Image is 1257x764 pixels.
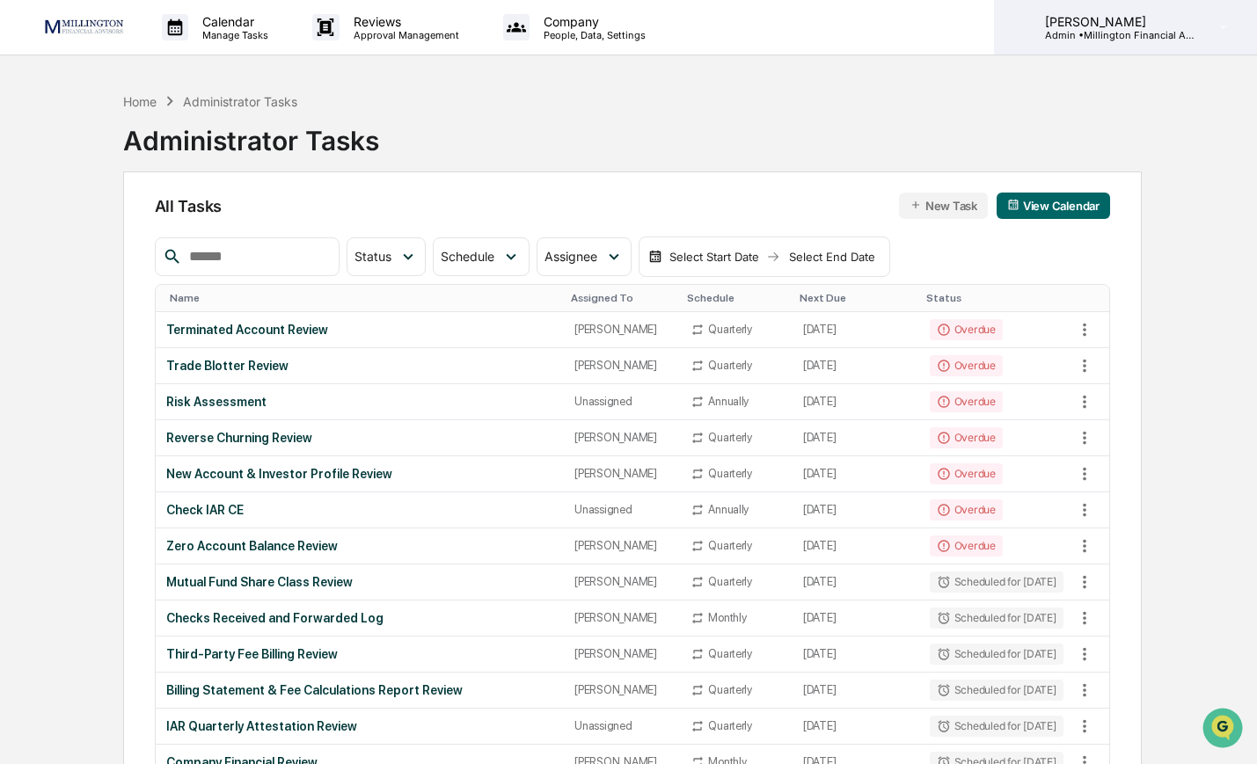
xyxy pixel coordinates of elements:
span: Status [354,249,391,264]
div: [PERSON_NAME] [574,323,669,336]
td: [DATE] [793,492,919,528]
div: Toggle SortBy [1074,292,1109,304]
span: Schedule [441,249,494,264]
div: Overdue [930,427,1003,448]
div: Toggle SortBy [571,292,673,304]
div: Toggle SortBy [170,292,557,304]
div: Scheduled for [DATE] [930,608,1063,629]
div: [PERSON_NAME] [574,647,669,660]
a: Powered byPylon [124,297,213,311]
div: Checks Received and Forwarded Log [166,611,553,625]
div: Trade Blotter Review [166,359,553,373]
div: Quarterly [708,719,752,732]
div: Administrator Tasks [183,94,297,109]
td: [DATE] [793,600,919,637]
img: calendar [648,250,662,264]
div: Scheduled for [DATE] [930,644,1063,665]
div: We're available if you need us! [60,152,223,166]
div: [PERSON_NAME] [574,611,669,624]
img: 1746055101610-c473b297-6a78-478c-a979-82029cc54cd1 [18,135,49,166]
div: Overdue [930,391,1003,412]
div: Select Start Date [666,250,763,264]
div: Check IAR CE [166,503,553,517]
img: arrow right [766,250,780,264]
div: Risk Assessment [166,395,553,409]
div: 🔎 [18,257,32,271]
div: Toggle SortBy [687,292,786,304]
div: Unassigned [574,395,669,408]
div: Unassigned [574,503,669,516]
span: Assignee [544,249,597,264]
td: [DATE] [793,673,919,709]
a: 🖐️Preclearance [11,215,121,246]
td: [DATE] [793,348,919,384]
div: Select End Date [784,250,881,264]
div: Start new chat [60,135,289,152]
p: Calendar [188,14,277,29]
div: [PERSON_NAME] [574,683,669,696]
div: Overdue [930,319,1003,340]
p: Company [530,14,654,29]
div: Unassigned [574,719,669,732]
img: logo [42,18,127,37]
div: [PERSON_NAME] [574,431,669,444]
button: Start new chat [299,140,320,161]
div: Quarterly [708,467,752,480]
div: Quarterly [708,359,752,372]
div: Overdue [930,355,1003,376]
img: calendar [1007,199,1019,211]
td: [DATE] [793,637,919,673]
div: Zero Account Balance Review [166,539,553,553]
td: [DATE] [793,709,919,745]
a: 🗄️Attestations [121,215,225,246]
td: [DATE] [793,420,919,456]
p: Manage Tasks [188,29,277,41]
div: New Account & Investor Profile Review [166,467,553,481]
span: Data Lookup [35,255,111,273]
div: Administrator Tasks [123,111,379,156]
div: Quarterly [708,539,752,552]
td: [DATE] [793,312,919,348]
td: [DATE] [793,456,919,492]
button: New Task [899,193,988,219]
td: [DATE] [793,564,919,600]
td: [DATE] [793,384,919,420]
div: Monthly [708,611,746,624]
span: All Tasks [155,197,222,215]
iframe: Open customer support [1201,706,1248,753]
button: View Calendar [997,193,1110,219]
p: How can we help? [18,37,320,65]
span: Preclearance [35,222,113,239]
div: 🗄️ [128,223,142,237]
div: 🖐️ [18,223,32,237]
div: Billing Statement & Fee Calculations Report Review [166,683,553,697]
div: [PERSON_NAME] [574,359,669,372]
p: Admin • Millington Financial Advisors, LLC [1031,29,1195,41]
div: [PERSON_NAME] [574,575,669,588]
div: [PERSON_NAME] [574,539,669,552]
div: Quarterly [708,431,752,444]
div: Quarterly [708,575,752,588]
div: Scheduled for [DATE] [930,716,1063,737]
div: Quarterly [708,683,752,696]
div: Overdue [930,499,1003,520]
div: Overdue [930,463,1003,484]
a: 🔎Data Lookup [11,248,118,280]
div: Toggle SortBy [800,292,912,304]
div: Annually [708,395,749,408]
div: Home [123,94,157,109]
div: IAR Quarterly Attestation Review [166,719,553,733]
div: Third-Party Fee Billing Review [166,647,553,661]
span: Pylon [175,298,213,311]
div: Annually [708,503,749,516]
div: Reverse Churning Review [166,431,553,445]
div: Terminated Account Review [166,323,553,337]
div: Mutual Fund Share Class Review [166,575,553,589]
div: [PERSON_NAME] [574,467,669,480]
div: Scheduled for [DATE] [930,680,1063,701]
span: Attestations [145,222,218,239]
p: Approval Management [340,29,468,41]
div: Scheduled for [DATE] [930,571,1063,593]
